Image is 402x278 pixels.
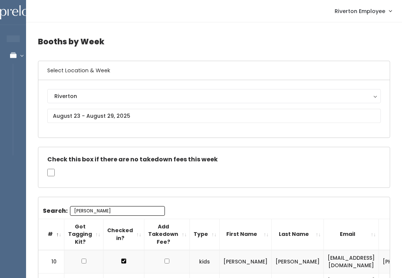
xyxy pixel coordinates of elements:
td: [PERSON_NAME] [220,250,272,274]
td: 10 [38,250,64,274]
label: Search: [43,206,165,216]
th: Last Name: activate to sort column ascending [272,219,324,250]
th: Email: activate to sort column ascending [324,219,379,250]
span: Riverton Employee [335,7,385,15]
th: First Name: activate to sort column ascending [220,219,272,250]
a: Riverton Employee [327,3,399,19]
td: kids [190,250,220,274]
th: #: activate to sort column descending [38,219,64,250]
th: Add Takedown Fee?: activate to sort column ascending [144,219,190,250]
div: Riverton [54,92,374,100]
th: Checked in?: activate to sort column ascending [103,219,144,250]
th: Got Tagging Kit?: activate to sort column ascending [64,219,103,250]
h4: Booths by Week [38,31,390,52]
button: Riverton [47,89,381,103]
th: Type: activate to sort column ascending [190,219,220,250]
h5: Check this box if there are no takedown fees this week [47,156,381,163]
input: Search: [70,206,165,216]
td: [EMAIL_ADDRESS][DOMAIN_NAME] [324,250,379,274]
h6: Select Location & Week [38,61,390,80]
input: August 23 - August 29, 2025 [47,109,381,123]
td: [PERSON_NAME] [272,250,324,274]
